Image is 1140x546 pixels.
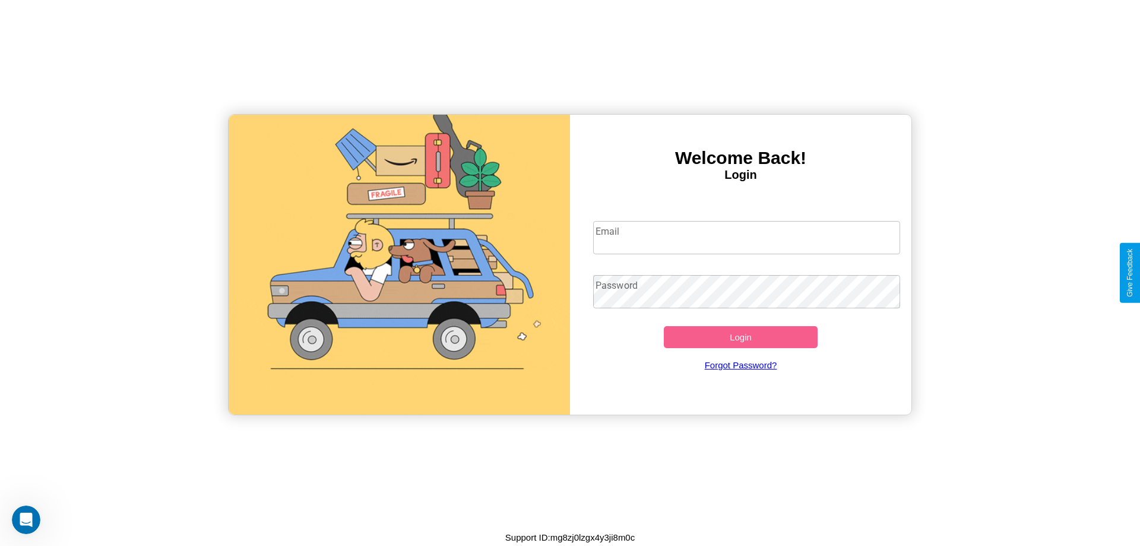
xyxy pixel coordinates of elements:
h4: Login [570,168,911,182]
div: Give Feedback [1126,249,1134,297]
h3: Welcome Back! [570,148,911,168]
p: Support ID: mg8zj0lzgx4y3ji8m0c [505,529,635,545]
a: Forgot Password? [587,348,895,382]
button: Login [664,326,818,348]
iframe: Intercom live chat [12,506,40,534]
img: gif [229,115,570,415]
